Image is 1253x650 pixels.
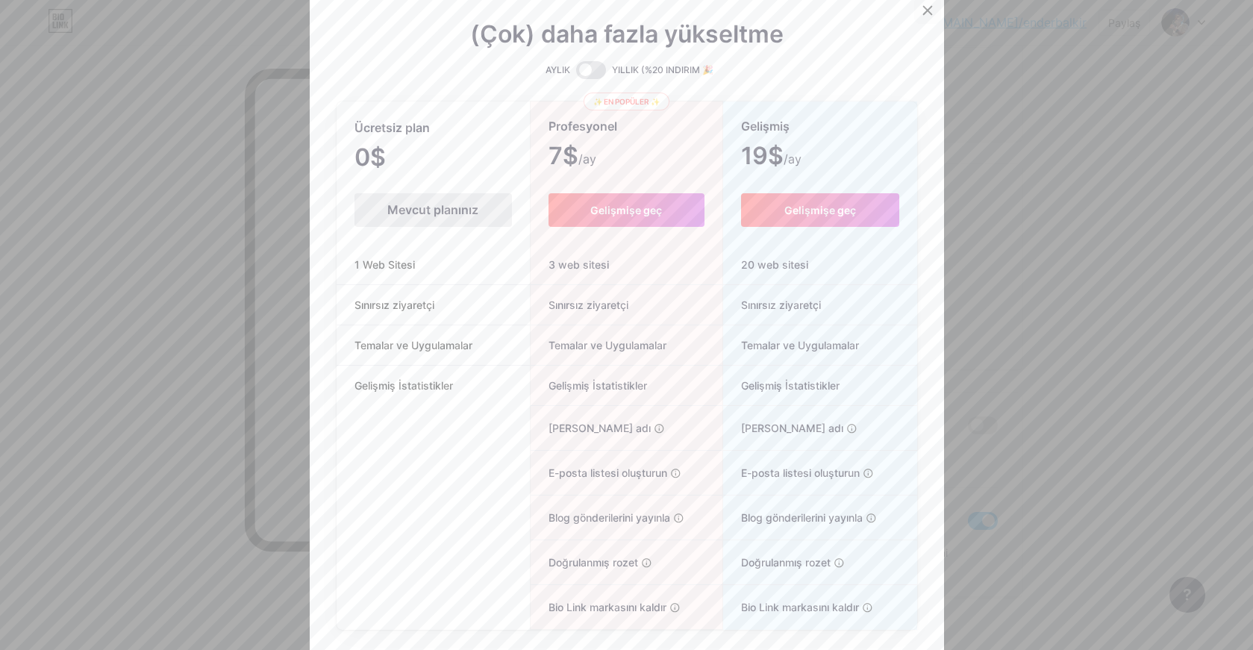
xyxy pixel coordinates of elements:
span: [PERSON_NAME] adı [723,420,843,436]
span: 19$ [741,147,802,168]
span: /ay [784,150,802,168]
div: 20 web sitesi [723,245,916,285]
span: Sınırsız ziyaretçi [531,297,628,313]
span: Profesyonel [549,113,617,140]
span: 7$ [549,147,596,168]
button: Gelişmişe geç [549,193,704,227]
span: Doğrulanmış rozet [531,554,638,570]
span: Sınırsız ziyaretçi [723,297,821,313]
span: Gelişmişe geç [784,204,856,216]
span: Bio Link markasını kaldır [531,599,666,615]
button: Gelişmişe geç [741,193,899,227]
div: 3 web sitesi [531,245,722,285]
span: Gelişmiş İstatistikler [723,378,840,393]
span: Sınırsız ziyaretçi [337,297,452,313]
span: E-posta listesi oluşturun [723,465,860,481]
span: (Çok) daha fazla yükseltme [470,25,784,43]
span: Gelişmiş [741,113,790,140]
span: Gelişmiş İstatistikler [531,378,647,393]
span: Ücretsiz plan [354,115,430,141]
span: Temalar ve Uygulamalar [337,337,490,353]
span: Bio Link markasını kaldır [723,599,859,615]
span: [PERSON_NAME] adı [531,420,651,436]
span: Blog gönderilerini yayınla [723,510,863,525]
span: Gelişmişe geç [590,204,662,216]
div: ✨ EN POPÜLER ✨ [584,93,669,110]
div: Mevcut planınız [354,193,512,227]
span: Temalar ve Uygulamalar [723,337,859,353]
span: Gelişmiş İstatistikler [337,378,471,393]
span: E-posta listesi oluşturun [531,465,667,481]
span: Doğrulanmış rozet [723,554,831,570]
span: 1 Web Sitesi [337,257,433,272]
span: 0$ [354,149,404,169]
span: AYLIK [546,63,570,78]
span: Temalar ve Uygulamalar [531,337,666,353]
span: Blog gönderilerini yayınla [531,510,670,525]
span: /ay [578,150,596,168]
span: YILLIK (%20 INDIRIM 🎉 [612,63,713,78]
